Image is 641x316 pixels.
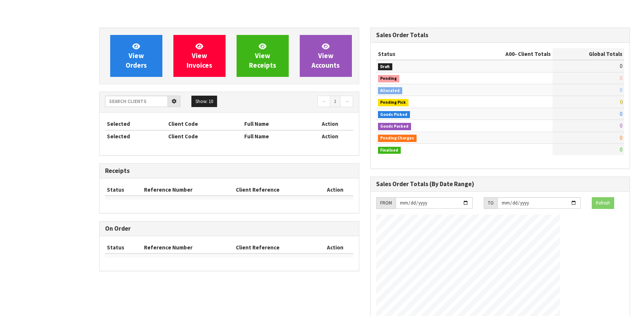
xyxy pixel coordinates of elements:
input: Search clients [105,96,168,107]
a: 1 [330,96,341,107]
th: Status [105,184,142,196]
th: Reference Number [142,242,234,253]
h3: Sales Order Totals (By Date Range) [376,181,624,188]
a: ViewAccounts [300,35,352,77]
span: 0 [620,110,622,117]
span: View Invoices [187,42,212,70]
th: Selected [105,130,166,142]
span: A00 [505,50,515,57]
th: Action [317,242,353,253]
th: Full Name [242,130,307,142]
span: 0 [620,86,622,93]
th: Global Totals [552,48,624,60]
h3: Sales Order Totals [376,32,624,39]
span: Goods Packed [378,123,411,130]
a: ViewOrders [110,35,162,77]
span: 0 [620,134,622,141]
th: - Client Totals [458,48,552,60]
nav: Page navigation [235,96,353,109]
span: Goods Picked [378,111,410,118]
a: → [340,96,353,107]
th: Status [105,242,142,253]
a: ViewReceipts [237,35,289,77]
th: Action [307,118,353,130]
th: Client Reference [234,242,318,253]
div: FROM [376,197,396,209]
span: Finalised [378,147,401,154]
th: Full Name [242,118,307,130]
th: Status [376,48,458,60]
h3: On Order [105,225,353,232]
th: Client Code [166,118,243,130]
button: Show: 10 [191,96,217,107]
span: Draft [378,63,393,71]
h3: Receipts [105,167,353,174]
span: Pending Charges [378,135,417,142]
th: Action [307,130,353,142]
th: Client Reference [234,184,318,196]
span: 0 [620,63,622,70]
th: Client Code [166,130,243,142]
button: Refresh [592,197,614,209]
span: 0 [620,98,622,105]
a: ← [317,96,330,107]
div: TO [484,197,497,209]
span: View Orders [126,42,147,70]
span: View Accounts [312,42,340,70]
th: Reference Number [142,184,234,196]
span: Pending [378,75,400,82]
span: View Receipts [249,42,276,70]
span: 0 [620,122,622,129]
a: ViewInvoices [173,35,226,77]
th: Action [317,184,353,196]
span: Allocated [378,87,403,95]
span: Pending Pick [378,99,409,106]
th: Selected [105,118,166,130]
span: 0 [620,75,622,82]
span: 0 [620,146,622,153]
